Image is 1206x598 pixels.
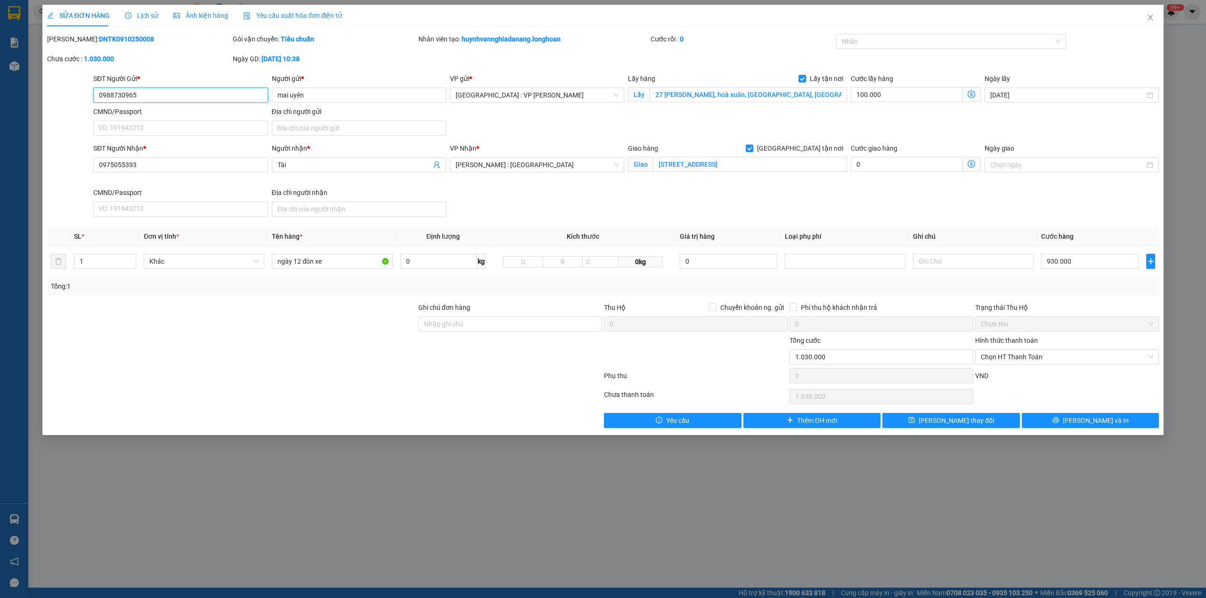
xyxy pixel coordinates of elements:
[797,302,881,313] span: Phí thu hộ khách nhận trả
[975,302,1159,313] div: Trạng thái Thu Hộ
[433,161,440,169] span: user-add
[74,233,81,240] span: SL
[272,187,446,198] div: Địa chỉ người nhận
[882,413,1020,428] button: save[PERSON_NAME] thay đổi
[477,254,486,269] span: kg
[851,87,962,102] input: Cước lấy hàng
[47,34,231,44] div: [PERSON_NAME]:
[604,413,742,428] button: exclamation-circleYêu cầu
[753,143,847,154] span: [GEOGRAPHIC_DATA] tận nơi
[149,254,259,268] span: Khác
[603,389,789,406] div: Chưa thanh toán
[981,317,1153,331] span: Chưa thu
[919,415,994,426] span: [PERSON_NAME] thay đổi
[781,227,909,246] th: Loại phụ phí
[272,143,446,154] div: Người nhận
[628,145,658,152] span: Giao hàng
[233,34,416,44] div: Gói vận chuyển:
[656,417,662,424] span: exclamation-circle
[909,227,1037,246] th: Ghi chú
[628,87,650,102] span: Lấy
[125,12,131,19] span: clock-circle
[1041,233,1074,240] span: Cước hàng
[47,12,110,19] span: SỬA ĐƠN HÀNG
[985,145,1014,152] label: Ngày giao
[456,88,619,102] span: Đà Nẵng : VP Thanh Khê
[233,54,416,64] div: Ngày GD:
[582,256,619,267] input: C
[144,233,179,240] span: Đơn vị tính
[975,372,988,380] span: VND
[281,35,314,43] b: Tiêu chuẩn
[93,106,268,117] div: CMND/Passport
[462,35,561,43] b: huynhvannghiadanang.longhoan
[1022,413,1159,428] button: printer[PERSON_NAME] và In
[456,158,619,172] span: Hồ Chí Minh : Kho Quận 12
[650,87,847,102] input: Lấy tận nơi
[913,254,1034,269] input: Ghi Chú
[93,187,268,198] div: CMND/Passport
[1052,417,1059,424] span: printer
[990,90,1145,100] input: Ngày lấy
[604,304,626,311] span: Thu Hộ
[651,34,834,44] div: Cước rồi :
[806,73,847,84] span: Lấy tận nơi
[125,12,158,19] span: Lịch sử
[619,256,663,267] span: 0kg
[851,75,893,82] label: Cước lấy hàng
[272,233,302,240] span: Tên hàng
[272,121,446,136] input: Địa chỉ của người gửi
[1063,415,1129,426] span: [PERSON_NAME] và In
[975,337,1038,344] label: Hình thức thanh toán
[450,145,476,152] span: VP Nhận
[1137,5,1164,31] button: Close
[426,233,460,240] span: Định lượng
[47,12,54,19] span: edit
[261,55,300,63] b: [DATE] 10:38
[272,254,392,269] input: VD: Bàn, Ghế
[908,417,915,424] span: save
[93,143,268,154] div: SĐT Người Nhận
[851,145,897,152] label: Cước giao hàng
[628,157,653,172] span: Giao
[243,12,342,19] span: Yêu cầu xuất hóa đơn điện tử
[99,35,154,43] b: DNTK0910250008
[503,256,543,267] input: D
[653,157,847,172] input: Giao tận nơi
[272,202,446,217] input: Địa chỉ của người nhận
[84,55,114,63] b: 1.030.000
[47,54,231,64] div: Chưa cước :
[173,12,228,19] span: Ảnh kiện hàng
[272,106,446,117] div: Địa chỉ người gửi
[543,256,583,267] input: R
[717,302,788,313] span: Chuyển khoản ng. gửi
[968,90,975,98] span: dollar-circle
[1147,258,1155,265] span: plus
[450,73,624,84] div: VP gửi
[51,281,465,291] div: Tổng: 1
[93,73,268,84] div: SĐT Người Gửi
[666,415,689,426] span: Yêu cầu
[790,337,821,344] span: Tổng cước
[628,75,655,82] span: Lấy hàng
[272,73,446,84] div: Người gửi
[567,233,599,240] span: Kích thước
[51,254,66,269] button: delete
[418,304,470,311] label: Ghi chú đơn hàng
[981,350,1153,364] span: Chọn HT Thanh Toán
[787,417,793,424] span: plus
[243,12,251,20] img: icon
[1147,14,1154,21] span: close
[418,34,649,44] div: Nhân viên tạo:
[680,35,684,43] b: 0
[990,160,1145,170] input: Ngày giao
[680,233,715,240] span: Giá trị hàng
[851,157,962,172] input: Cước giao hàng
[1146,254,1155,269] button: plus
[173,12,180,19] span: picture
[743,413,881,428] button: plusThêm ĐH mới
[968,160,975,168] span: dollar-circle
[603,371,789,387] div: Phụ thu
[418,316,602,331] input: Ghi chú đơn hàng
[985,75,1010,82] label: Ngày lấy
